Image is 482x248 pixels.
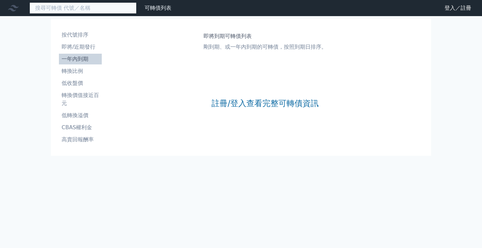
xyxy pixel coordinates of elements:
li: 低收盤價 [59,79,102,87]
li: 按代號排序 [59,31,102,39]
a: 可轉債列表 [145,5,171,11]
a: CBAS權利金 [59,122,102,133]
a: 註冊/登入查看完整可轉債資訊 [212,98,319,109]
a: 轉換比例 [59,66,102,77]
a: 低收盤價 [59,78,102,89]
a: 低轉換溢價 [59,110,102,121]
a: 按代號排序 [59,30,102,40]
a: 轉換價值接近百元 [59,90,102,109]
li: 轉換比例 [59,67,102,75]
a: 一年內到期 [59,54,102,64]
a: 即將/近期發行 [59,42,102,52]
li: 一年內到期 [59,55,102,63]
li: 轉換價值接近百元 [59,91,102,107]
h1: 即將到期可轉債列表 [204,32,327,40]
li: 即將/近期發行 [59,43,102,51]
a: 高賣回報酬率 [59,134,102,145]
li: 高賣回報酬率 [59,136,102,144]
input: 搜尋可轉債 代號／名稱 [29,2,137,14]
li: 低轉換溢價 [59,111,102,119]
li: CBAS權利金 [59,123,102,132]
p: 剛到期、或一年內到期的可轉債，按照到期日排序。 [204,43,327,51]
a: 登入／註冊 [439,3,477,13]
